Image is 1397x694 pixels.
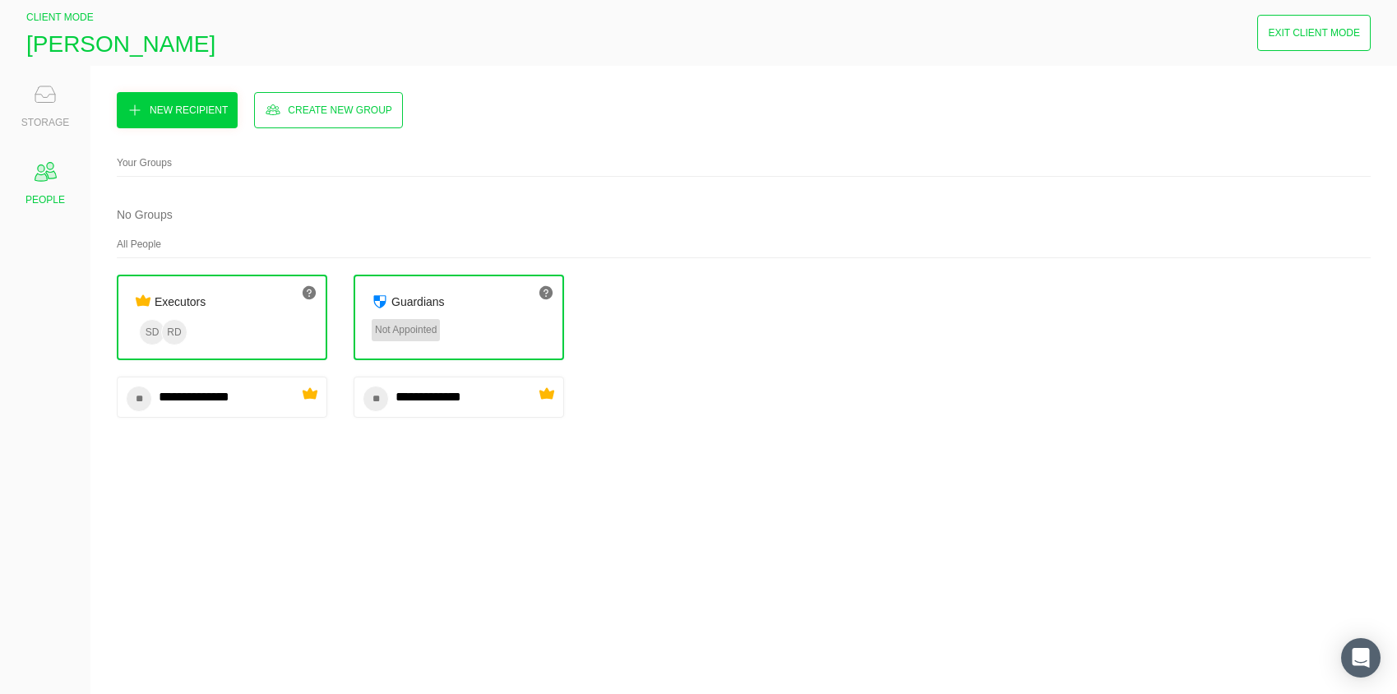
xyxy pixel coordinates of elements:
[1341,638,1381,678] div: Open Intercom Messenger
[391,293,445,311] h4: Guardians
[150,102,228,118] div: New Recipient
[117,236,1371,252] div: All People
[254,92,402,128] button: Create New Group
[117,92,238,128] button: New Recipient
[21,114,69,131] div: STORAGE
[372,319,440,341] div: Not Appointed
[117,203,173,226] div: No Groups
[139,319,165,345] div: SD
[26,12,94,23] span: CLIENT MODE
[26,31,215,58] span: [PERSON_NAME]
[288,102,391,118] div: Create New Group
[161,319,187,345] div: RD
[155,293,206,311] h4: Executors
[25,192,65,208] div: PEOPLE
[1257,15,1371,51] button: Exit Client Mode
[117,155,1371,171] div: Your Groups
[1268,25,1360,41] div: Exit Client Mode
